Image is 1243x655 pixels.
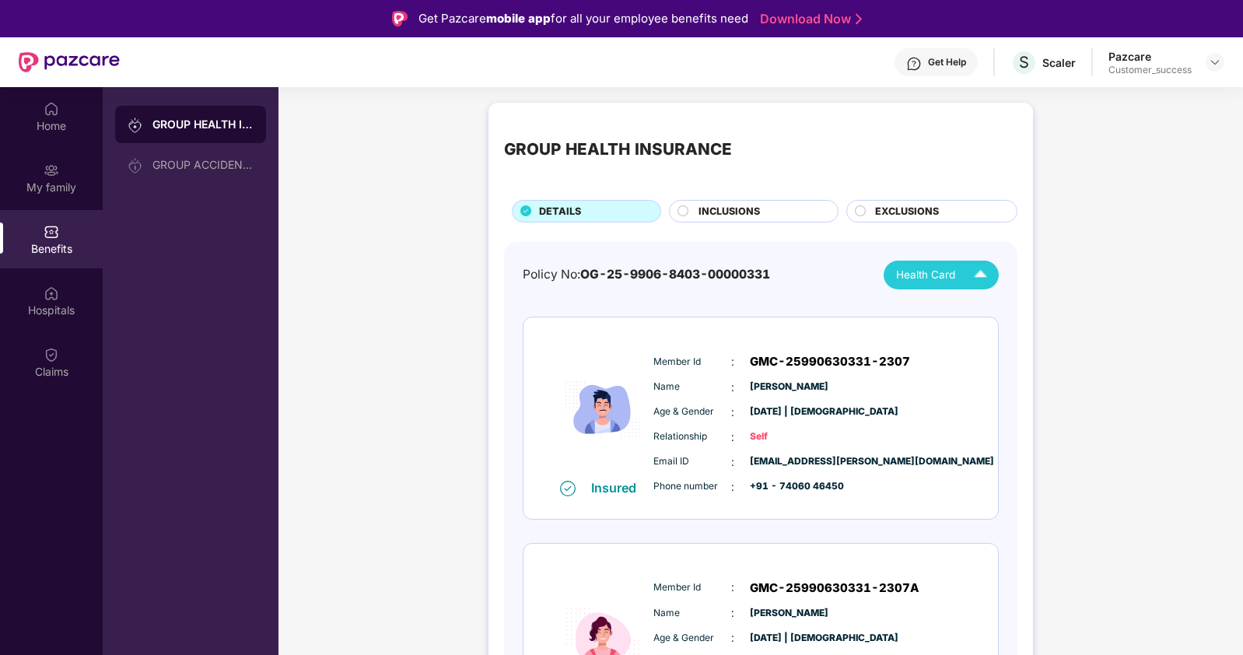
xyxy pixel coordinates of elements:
[560,481,576,496] img: svg+xml;base64,PHN2ZyB4bWxucz0iaHR0cDovL3d3dy53My5vcmcvMjAwMC9zdmciIHdpZHRoPSIxNiIgaGVpZ2h0PSIxNi...
[653,479,731,494] span: Phone number
[750,606,828,621] span: [PERSON_NAME]
[128,117,143,133] img: svg+xml;base64,PHN2ZyB3aWR0aD0iMjAiIGhlaWdodD0iMjAiIHZpZXdCb3g9IjAgMCAyMCAyMCIgZmlsbD0ibm9uZSIgeG...
[44,224,59,240] img: svg+xml;base64,PHN2ZyBpZD0iQmVuZWZpdHMiIHhtbG5zPSJodHRwOi8vd3d3LnczLm9yZy8yMDAwL3N2ZyIgd2lkdGg9Ij...
[875,204,939,219] span: EXCLUSIONS
[731,579,734,596] span: :
[1019,53,1029,72] span: S
[1108,64,1192,76] div: Customer_success
[653,606,731,621] span: Name
[128,158,143,173] img: svg+xml;base64,PHN2ZyB3aWR0aD0iMjAiIGhlaWdodD0iMjAiIHZpZXdCb3g9IjAgMCAyMCAyMCIgZmlsbD0ibm9uZSIgeG...
[152,159,254,171] div: GROUP ACCIDENTAL INSURANCE
[152,117,254,132] div: GROUP HEALTH INSURANCE
[731,629,734,646] span: :
[856,11,862,27] img: Stroke
[750,352,910,371] span: GMC-25990630331-2307
[906,56,922,72] img: svg+xml;base64,PHN2ZyBpZD0iSGVscC0zMngzMiIgeG1sbnM9Imh0dHA6Ly93d3cudzMub3JnLzIwMDAvc3ZnIiB3aWR0aD...
[653,580,731,595] span: Member Id
[731,478,734,496] span: :
[731,404,734,421] span: :
[653,454,731,469] span: Email ID
[504,137,732,162] div: GROUP HEALTH INSURANCE
[896,267,955,283] span: Health Card
[750,429,828,444] span: Self
[760,11,857,27] a: Download Now
[580,267,770,282] span: OG-25-9906-8403-00000331
[44,347,59,363] img: svg+xml;base64,PHN2ZyBpZD0iQ2xhaW0iIHhtbG5zPSJodHRwOi8vd3d3LnczLm9yZy8yMDAwL3N2ZyIgd2lkdGg9IjIwIi...
[750,380,828,394] span: [PERSON_NAME]
[19,52,120,72] img: New Pazcare Logo
[556,339,650,479] img: icon
[44,163,59,178] img: svg+xml;base64,PHN2ZyB3aWR0aD0iMjAiIGhlaWdodD0iMjAiIHZpZXdCb3g9IjAgMCAyMCAyMCIgZmlsbD0ibm9uZSIgeG...
[750,631,828,646] span: [DATE] | [DEMOGRAPHIC_DATA]
[731,604,734,622] span: :
[967,261,994,289] img: Icuh8uwCUCF+XjCZyLQsAKiDCM9HiE6CMYmKQaPGkZKaA32CAAACiQcFBJY0IsAAAAASUVORK5CYII=
[884,261,999,289] button: Health Card
[731,379,734,396] span: :
[1042,55,1076,70] div: Scaler
[539,204,581,219] span: DETAILS
[731,353,734,370] span: :
[1209,56,1221,68] img: svg+xml;base64,PHN2ZyBpZD0iRHJvcGRvd24tMzJ4MzIiIHhtbG5zPSJodHRwOi8vd3d3LnczLm9yZy8yMDAwL3N2ZyIgd2...
[750,405,828,419] span: [DATE] | [DEMOGRAPHIC_DATA]
[591,480,646,496] div: Insured
[928,56,966,68] div: Get Help
[653,380,731,394] span: Name
[653,355,731,370] span: Member Id
[750,454,828,469] span: [EMAIL_ADDRESS][PERSON_NAME][DOMAIN_NAME]
[750,579,919,597] span: GMC-25990630331-2307A
[44,285,59,301] img: svg+xml;base64,PHN2ZyBpZD0iSG9zcGl0YWxzIiB4bWxucz0iaHR0cDovL3d3dy53My5vcmcvMjAwMC9zdmciIHdpZHRoPS...
[653,429,731,444] span: Relationship
[750,479,828,494] span: +91 - 74060 46450
[418,9,748,28] div: Get Pazcare for all your employee benefits need
[486,11,551,26] strong: mobile app
[731,454,734,471] span: :
[699,204,760,219] span: INCLUSIONS
[653,405,731,419] span: Age & Gender
[653,631,731,646] span: Age & Gender
[44,101,59,117] img: svg+xml;base64,PHN2ZyBpZD0iSG9tZSIgeG1sbnM9Imh0dHA6Ly93d3cudzMub3JnLzIwMDAvc3ZnIiB3aWR0aD0iMjAiIG...
[523,265,770,285] div: Policy No:
[392,11,408,26] img: Logo
[731,429,734,446] span: :
[1108,49,1192,64] div: Pazcare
